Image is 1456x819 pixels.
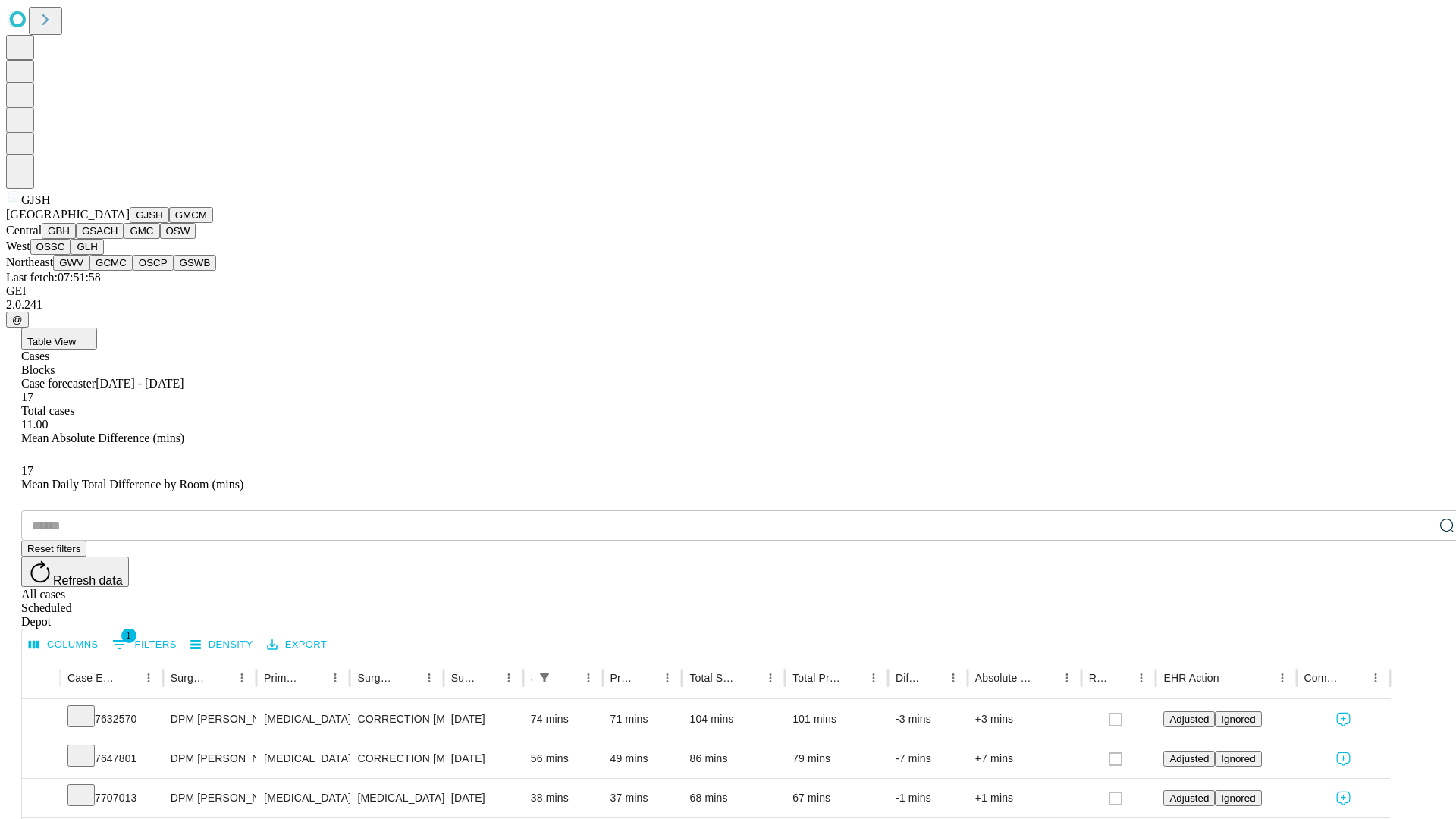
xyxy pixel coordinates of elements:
[357,700,435,739] div: CORRECTION [MEDICAL_DATA], [MEDICAL_DATA] [MEDICAL_DATA]
[896,739,960,778] div: -7 mins
[264,739,342,778] div: [MEDICAL_DATA]
[921,667,943,689] button: Sort
[6,298,1450,312] div: 2.0.241
[30,786,52,812] button: Expand
[42,223,76,239] button: GBH
[1163,711,1215,727] button: Adjusted
[534,667,555,689] div: 1 active filter
[21,377,96,390] span: Case forecaster
[531,779,595,817] div: 38 mins
[6,271,101,284] span: Last fetch: 07:51:58
[27,336,76,347] span: Table View
[477,667,498,689] button: Sort
[1365,667,1386,689] button: Menu
[76,223,124,239] button: GSACH
[171,779,249,817] div: DPM [PERSON_NAME] [PERSON_NAME]
[610,672,635,684] div: Predicted In Room Duration
[357,739,435,778] div: CORRECTION [MEDICAL_DATA], RESECTION [MEDICAL_DATA] BASE
[498,667,519,689] button: Menu
[169,207,213,223] button: GMCM
[451,779,516,817] div: [DATE]
[610,779,675,817] div: 37 mins
[21,541,86,557] button: Reset filters
[210,667,231,689] button: Sort
[760,667,781,689] button: Menu
[689,779,777,817] div: 68 mins
[531,700,595,739] div: 74 mins
[171,739,249,778] div: DPM [PERSON_NAME] [PERSON_NAME]
[1169,792,1209,804] span: Adjusted
[1215,711,1261,727] button: Ignored
[303,667,325,689] button: Sort
[1089,672,1109,684] div: Resolved in EHR
[171,672,209,684] div: Surgeon Name
[264,672,302,684] div: Primary Service
[896,672,920,684] div: Difference
[133,255,174,271] button: OSCP
[53,574,123,587] span: Refresh data
[896,700,960,739] div: -3 mins
[357,672,395,684] div: Surgery Name
[689,672,737,684] div: Total Scheduled Duration
[27,543,80,554] span: Reset filters
[792,739,880,778] div: 79 mins
[975,672,1034,684] div: Absolute Difference
[6,208,130,221] span: [GEOGRAPHIC_DATA]
[117,667,138,689] button: Sort
[21,391,33,403] span: 17
[1221,753,1255,764] span: Ignored
[896,779,960,817] div: -1 mins
[1109,667,1131,689] button: Sort
[71,239,103,255] button: GLH
[975,779,1074,817] div: +1 mins
[67,739,155,778] div: 7647801
[264,779,342,817] div: [MEDICAL_DATA]
[419,667,440,689] button: Menu
[21,557,129,587] button: Refresh data
[174,255,217,271] button: GSWB
[451,672,475,684] div: Surgery Date
[557,667,578,689] button: Sort
[1163,790,1215,806] button: Adjusted
[160,223,196,239] button: OSW
[25,633,102,657] button: Select columns
[30,707,52,733] button: Expand
[657,667,678,689] button: Menu
[1035,667,1056,689] button: Sort
[21,464,33,477] span: 17
[6,312,29,328] button: @
[21,418,48,431] span: 11.00
[30,239,71,255] button: OSSC
[1169,714,1209,725] span: Adjusted
[6,284,1450,298] div: GEI
[610,739,675,778] div: 49 mins
[187,633,257,657] button: Density
[21,431,184,444] span: Mean Absolute Difference (mins)
[264,700,342,739] div: [MEDICAL_DATA]
[67,700,155,739] div: 7632570
[842,667,863,689] button: Sort
[12,314,23,325] span: @
[451,739,516,778] div: [DATE]
[975,700,1074,739] div: +3 mins
[1163,672,1219,684] div: EHR Action
[689,739,777,778] div: 86 mins
[1221,792,1255,804] span: Ignored
[943,667,964,689] button: Menu
[1169,753,1209,764] span: Adjusted
[171,700,249,739] div: DPM [PERSON_NAME] [PERSON_NAME]
[231,667,253,689] button: Menu
[21,193,50,206] span: GJSH
[397,667,419,689] button: Sort
[121,628,136,643] span: 1
[130,207,169,223] button: GJSH
[531,739,595,778] div: 56 mins
[863,667,884,689] button: Menu
[6,224,42,237] span: Central
[124,223,159,239] button: GMC
[53,255,89,271] button: GWV
[1344,667,1365,689] button: Sort
[1056,667,1078,689] button: Menu
[6,256,53,268] span: Northeast
[67,672,115,684] div: Case Epic Id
